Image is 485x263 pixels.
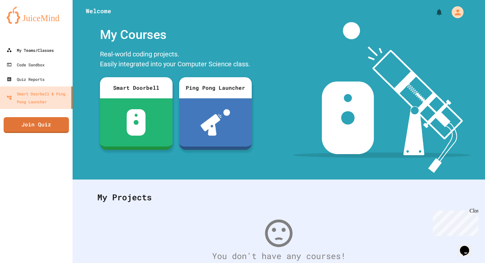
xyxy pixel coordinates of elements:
[7,46,54,54] div: My Teams/Classes
[91,250,467,262] div: You don't have any courses!
[430,208,478,236] iframe: chat widget
[293,22,470,173] img: banner-image-my-projects.png
[127,109,145,136] img: sdb-white.svg
[97,48,255,72] div: Real-world coding projects. Easily integrated into your Computer Science class.
[7,75,45,83] div: Quiz Reports
[7,90,69,106] div: Smart Doorbell & Ping Pong Launcher
[423,7,445,18] div: My Notifications
[7,7,66,24] img: logo-orange.svg
[4,117,69,133] a: Join Quiz
[179,77,252,98] div: Ping Pong Launcher
[91,184,467,210] div: My Projects
[201,109,230,136] img: ppl-with-ball.png
[445,5,465,20] div: My Account
[97,22,255,48] div: My Courses
[457,237,478,256] iframe: chat widget
[7,61,45,69] div: Code Sandbox
[100,77,173,98] div: Smart Doorbell
[3,3,46,42] div: Chat with us now!Close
